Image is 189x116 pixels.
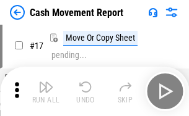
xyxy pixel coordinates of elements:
img: Back [10,5,25,20]
img: Settings menu [164,5,179,20]
div: Cash Movement Report [30,7,123,19]
div: Move Or Copy Sheet [63,31,138,46]
span: # 17 [30,41,43,51]
img: Support [148,7,158,17]
div: pending... [51,51,87,60]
